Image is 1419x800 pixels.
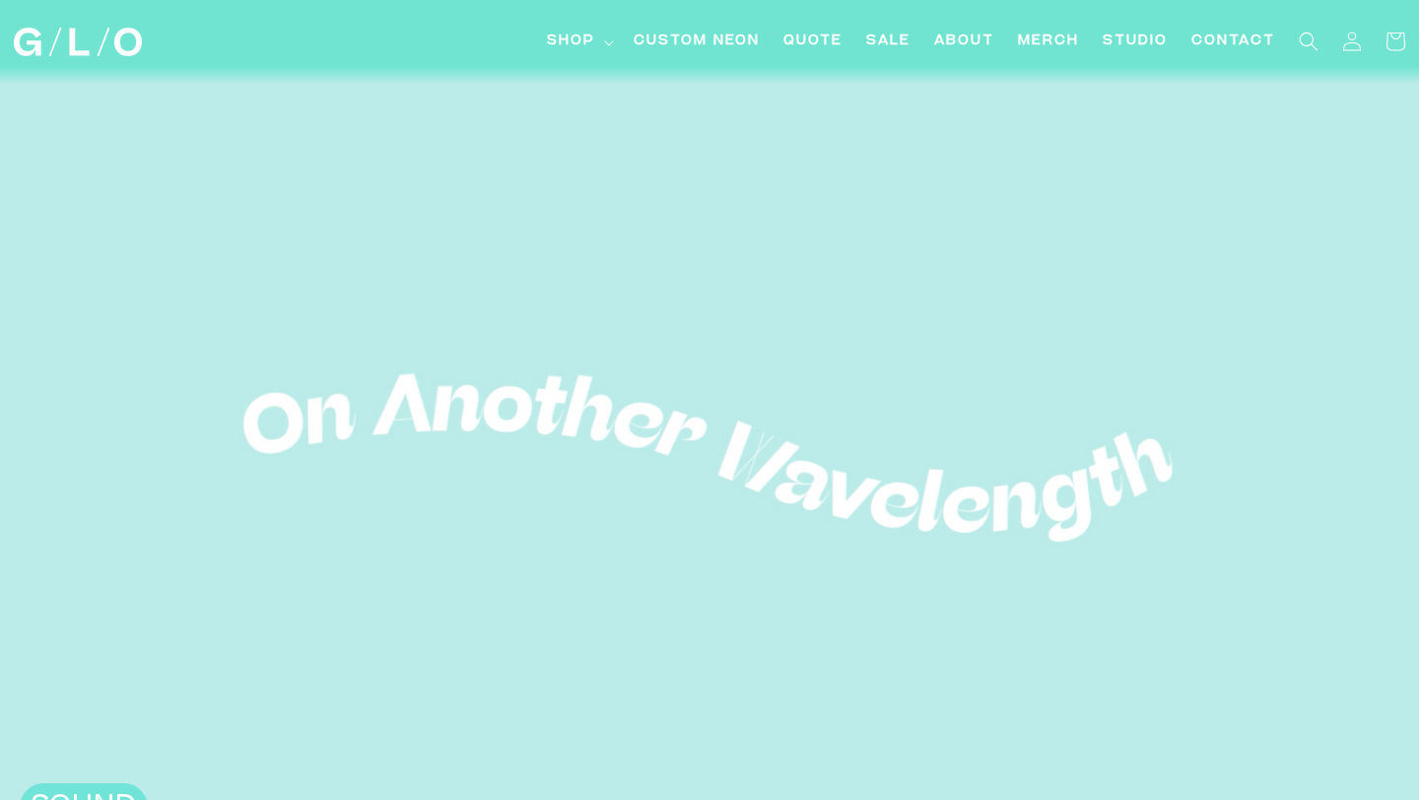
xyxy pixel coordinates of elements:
[634,32,760,52] span: Custom Neon
[1091,20,1180,64] a: Studio
[535,20,622,64] summary: Shop
[14,28,142,56] img: GLO Studio
[783,32,843,52] span: Quote
[547,32,595,52] span: Shop
[7,21,150,64] a: GLO Studio
[1287,20,1330,63] summary: Search
[1180,20,1287,64] a: Contact
[772,20,854,64] a: Quote
[854,20,922,64] a: SALE
[622,20,772,64] a: Custom Neon
[1018,32,1079,52] span: Merch
[1006,20,1091,64] a: Merch
[934,32,994,52] span: About
[1191,32,1275,52] span: Contact
[922,20,1006,64] a: About
[866,32,911,52] span: SALE
[1103,32,1168,52] span: Studio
